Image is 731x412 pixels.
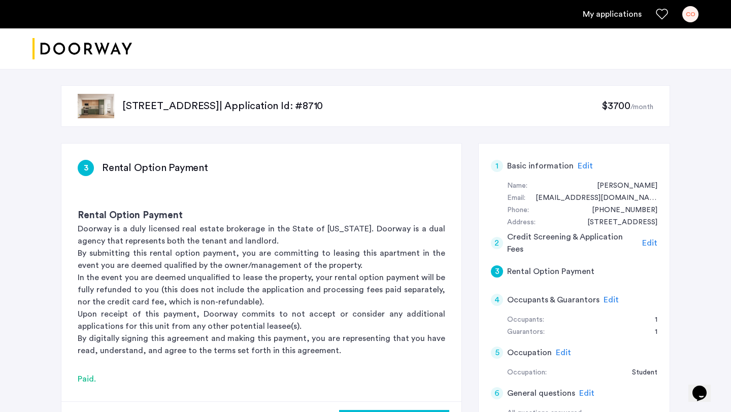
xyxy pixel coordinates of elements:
h5: Basic information [507,160,574,172]
h3: Rental Option Payment [78,209,445,223]
p: By submitting this rental option payment, you are committing to leasing this apartment in the eve... [78,247,445,271]
div: Email: [507,192,525,204]
h3: Rental Option Payment [102,161,208,175]
p: Upon receipt of this payment, Doorway commits to not accept or consider any additional applicatio... [78,308,445,332]
div: 1 [491,160,503,172]
h5: General questions [507,387,575,399]
div: Chioma Okeke [587,180,657,192]
div: 1 [645,326,657,338]
h5: Occupants & Guarantors [507,294,600,306]
div: 3 [491,265,503,278]
div: Occupation: [507,367,547,379]
span: $3700 [602,101,630,111]
div: csokeke7@gmail.com [525,192,657,204]
iframe: chat widget [688,371,721,402]
h5: Rental Option Payment [507,265,594,278]
img: apartment [78,94,114,118]
span: Edit [604,296,619,304]
div: CO [682,6,699,22]
div: 1 [645,314,657,326]
a: Cazamio logo [32,30,132,68]
div: Phone: [507,204,529,217]
h5: Credit Screening & Application Fees [507,231,639,255]
div: 13100 Bar Geese Court [577,217,657,229]
div: 2 [491,237,503,249]
div: 4 [491,294,503,306]
div: 3 [78,160,94,176]
a: Favorites [656,8,668,20]
sub: /month [630,104,653,111]
span: Edit [578,162,593,170]
div: Guarantors: [507,326,545,338]
div: +12406760592 [582,204,657,217]
div: Occupants: [507,314,544,326]
span: Edit [556,349,571,357]
div: Address: [507,217,536,229]
span: Edit [579,389,594,397]
a: My application [583,8,642,20]
img: logo [32,30,132,68]
p: In the event you are deemed unqualified to lease the property, your rental option payment will be... [78,271,445,308]
div: 6 [491,387,503,399]
p: Doorway is a duly licensed real estate brokerage in the State of [US_STATE]. Doorway is a dual ag... [78,223,445,247]
div: Name: [507,180,527,192]
div: 5 [491,347,503,359]
div: Student [622,367,657,379]
p: [STREET_ADDRESS] | Application Id: #8710 [122,99,602,113]
div: Paid. [78,373,445,385]
span: Edit [642,239,657,247]
p: By digitally signing this agreement and making this payment, you are representing that you have r... [78,332,445,357]
h5: Occupation [507,347,552,359]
